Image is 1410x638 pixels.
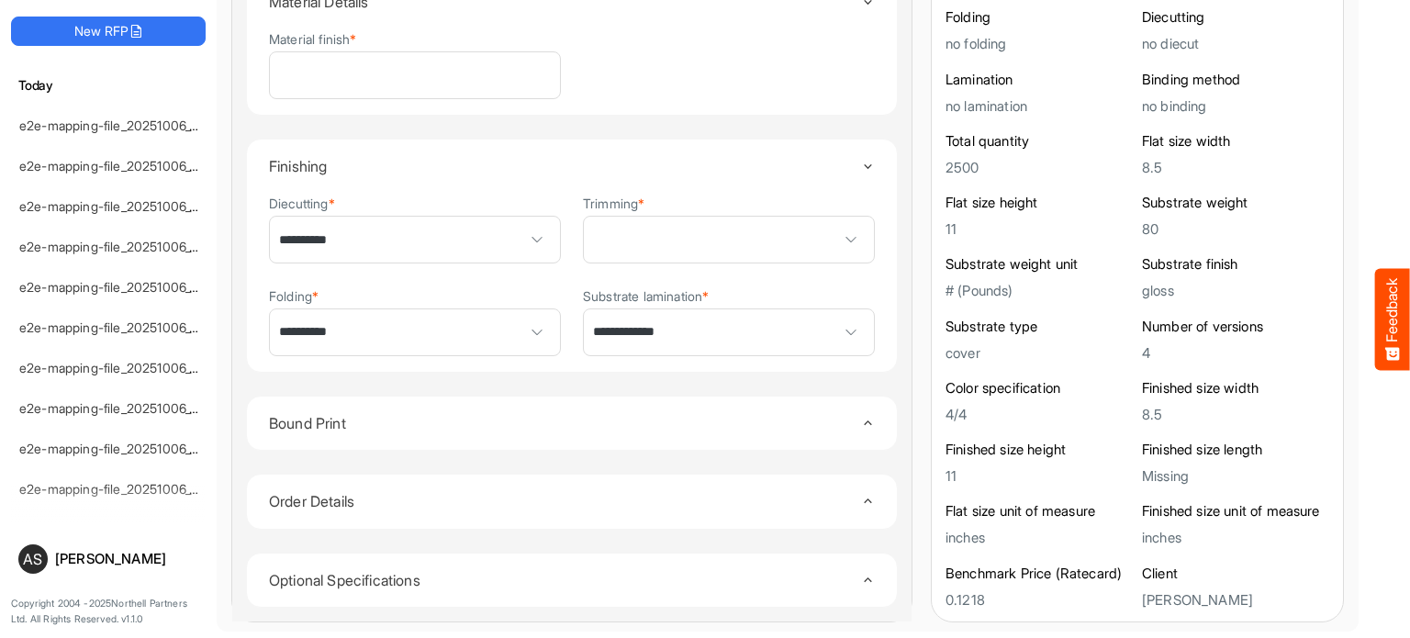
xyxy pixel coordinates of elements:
[946,194,1133,212] h6: Flat size height
[946,468,1133,484] h5: 11
[1142,441,1329,459] h6: Finished size length
[269,572,861,588] h4: Optional Specifications
[1142,503,1329,521] h6: Finished size unit of measure
[19,118,230,133] a: e2e-mapping-file_20251006_152957
[1142,468,1329,484] h5: Missing
[1142,531,1329,546] h5: inches
[19,239,230,254] a: e2e-mapping-file_20251006_151344
[11,596,206,628] p: Copyright 2004 - 2025 Northell Partners Ltd. All Rights Reserved. v 1.1.0
[11,17,206,46] button: New RFP
[1142,160,1329,175] h5: 8.5
[946,160,1133,175] h5: 2500
[19,481,231,497] a: e2e-mapping-file_20251006_141450
[1375,268,1410,370] button: Feedback
[19,198,229,214] a: e2e-mapping-file_20251006_151638
[1142,37,1329,52] h5: no diecut
[19,360,227,375] a: e2e-mapping-file_20251006_151130
[946,71,1133,89] h6: Lamination
[1142,284,1329,299] h5: gloss
[1142,132,1329,151] h6: Flat size width
[946,37,1133,52] h5: no folding
[1142,318,1329,336] h6: Number of versions
[1142,9,1329,28] h6: Diecutting
[269,415,861,431] h4: Bound Print
[583,196,644,210] label: Trimming
[946,98,1133,114] h5: no lamination
[1142,592,1329,608] h5: [PERSON_NAME]
[1142,194,1329,212] h6: Substrate weight
[946,221,1133,237] h5: 11
[1142,345,1329,361] h5: 4
[19,279,229,295] a: e2e-mapping-file_20251006_151326
[1142,98,1329,114] h5: no binding
[946,256,1133,274] h6: Substrate weight unit
[19,400,229,416] a: e2e-mapping-file_20251006_145931
[946,379,1133,397] h6: Color specification
[269,397,875,450] summary: Toggle content
[269,493,861,509] h4: Order Details
[19,158,230,173] a: e2e-mapping-file_20251006_152733
[946,565,1133,583] h6: Benchmark Price (Ratecard)
[269,140,875,193] summary: Toggle content
[1142,407,1329,422] h5: 8.5
[946,531,1133,546] h5: inches
[1142,71,1329,89] h6: Binding method
[55,552,198,565] div: [PERSON_NAME]
[946,284,1133,299] h5: # (Pounds)
[946,9,1133,28] h6: Folding
[269,158,861,174] h4: Finishing
[946,503,1133,521] h6: Flat size unit of measure
[946,407,1133,422] h5: 4/4
[1142,379,1329,397] h6: Finished size width
[946,132,1133,151] h6: Total quantity
[269,554,875,607] summary: Toggle content
[1142,256,1329,274] h6: Substrate finish
[946,441,1133,459] h6: Finished size height
[19,319,229,335] a: e2e-mapping-file_20251006_151233
[946,592,1133,608] h5: 0.1218
[269,289,319,303] label: Folding
[1142,221,1329,237] h5: 80
[583,289,709,303] label: Substrate lamination
[23,552,42,566] span: AS
[946,318,1133,336] h6: Substrate type
[269,196,335,210] label: Diecutting
[946,345,1133,361] h5: cover
[19,441,229,456] a: e2e-mapping-file_20251006_141532
[11,75,206,95] h6: Today
[269,475,875,528] summary: Toggle content
[1142,565,1329,583] h6: Client
[269,32,357,46] label: Material finish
